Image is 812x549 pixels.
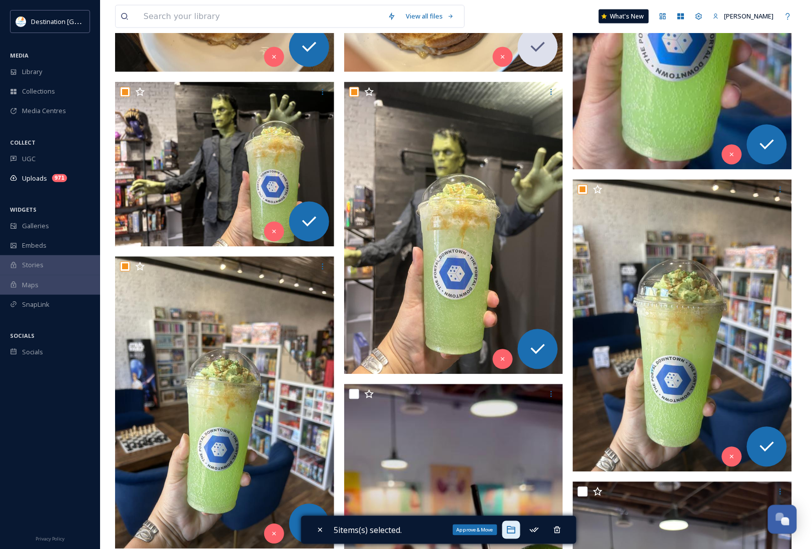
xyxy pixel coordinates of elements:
[22,241,47,250] span: Embeds
[115,82,334,247] img: ext_1760370165.382085_Social@destinationpanamacity.com-IMG_2653.jpeg
[22,87,55,96] span: Collections
[22,280,39,290] span: Maps
[708,7,779,26] a: [PERSON_NAME]
[768,505,797,534] button: Open Chat
[31,17,131,26] span: Destination [GEOGRAPHIC_DATA]
[16,17,26,27] img: download.png
[10,206,37,213] span: WIDGETS
[22,260,44,270] span: Stories
[344,82,563,374] img: ext_1760370165.357482_Social@destinationpanamacity.com-IMG_2651.jpeg
[334,524,402,536] span: 5 items(s) selected.
[22,300,50,309] span: SnapLink
[401,7,459,26] a: View all files
[10,139,36,146] span: COLLECT
[36,535,65,542] span: Privacy Policy
[22,106,66,116] span: Media Centres
[599,10,649,24] a: What's New
[10,332,35,339] span: SOCIALS
[52,174,67,182] div: 971
[22,174,47,183] span: Uploads
[573,180,792,472] img: ext_1760370163.900825_Social@destinationpanamacity.com-IMG_2663.jpeg
[22,347,43,357] span: Socials
[115,257,334,549] img: ext_1760370163.269635_Social@destinationpanamacity.com-IMG_2659.jpeg
[22,221,49,231] span: Galleries
[453,524,497,535] div: Approve & Move
[724,12,774,21] span: [PERSON_NAME]
[22,67,42,77] span: Library
[22,154,36,164] span: UGC
[10,52,29,59] span: MEDIA
[36,532,65,544] a: Privacy Policy
[139,6,383,28] input: Search your library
